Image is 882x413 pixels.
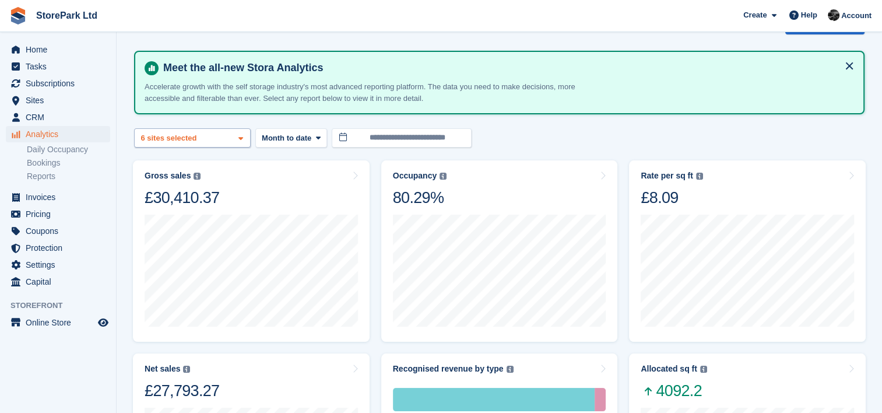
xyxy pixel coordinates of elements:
span: Capital [26,274,96,290]
a: menu [6,274,110,290]
div: Allocated sq ft [641,364,697,374]
img: icon-info-grey-7440780725fd019a000dd9b08b2336e03edf1995a4989e88bcd33f0948082b44.svg [507,366,514,373]
a: menu [6,126,110,142]
span: Storefront [10,300,116,311]
span: Home [26,41,96,58]
a: menu [6,314,110,331]
a: Preview store [96,316,110,330]
span: Invoices [26,189,96,205]
span: Sites [26,92,96,108]
div: £27,793.27 [145,381,219,401]
a: Bookings [27,157,110,169]
div: Recognised revenue by type [393,364,504,374]
p: Accelerate growth with the self storage industry's most advanced reporting platform. The data you... [145,81,582,104]
a: menu [6,257,110,273]
a: Daily Occupancy [27,144,110,155]
img: stora-icon-8386f47178a22dfd0bd8f6a31ec36ba5ce8667c1dd55bd0f319d3a0aa187defe.svg [9,7,27,24]
button: Month to date [255,128,327,148]
div: Occupancy [393,171,437,181]
span: Analytics [26,126,96,142]
span: CRM [26,109,96,125]
span: Settings [26,257,96,273]
span: Pricing [26,206,96,222]
span: Create [743,9,767,21]
a: menu [6,58,110,75]
img: icon-info-grey-7440780725fd019a000dd9b08b2336e03edf1995a4989e88bcd33f0948082b44.svg [183,366,190,373]
a: Reports [27,171,110,182]
a: menu [6,223,110,239]
img: icon-info-grey-7440780725fd019a000dd9b08b2336e03edf1995a4989e88bcd33f0948082b44.svg [440,173,447,180]
span: Online Store [26,314,96,331]
a: menu [6,206,110,222]
span: Tasks [26,58,96,75]
div: Storage [393,388,595,411]
div: £30,410.37 [145,188,219,208]
div: Protection [595,388,606,411]
span: 4092.2 [641,381,707,401]
div: 80.29% [393,188,447,208]
a: menu [6,189,110,205]
h4: Meet the all-new Stora Analytics [159,61,854,75]
span: Protection [26,240,96,256]
div: £8.09 [641,188,702,208]
img: icon-info-grey-7440780725fd019a000dd9b08b2336e03edf1995a4989e88bcd33f0948082b44.svg [700,366,707,373]
a: menu [6,75,110,92]
div: Net sales [145,364,180,374]
a: menu [6,92,110,108]
a: menu [6,109,110,125]
span: Help [801,9,817,21]
div: 6 sites selected [139,132,201,144]
a: StorePark Ltd [31,6,102,25]
a: menu [6,41,110,58]
img: icon-info-grey-7440780725fd019a000dd9b08b2336e03edf1995a4989e88bcd33f0948082b44.svg [194,173,201,180]
img: Ryan Mulcahy [828,9,839,21]
img: icon-info-grey-7440780725fd019a000dd9b08b2336e03edf1995a4989e88bcd33f0948082b44.svg [696,173,703,180]
div: Gross sales [145,171,191,181]
span: Month to date [262,132,311,144]
span: Account [841,10,872,22]
a: menu [6,240,110,256]
span: Subscriptions [26,75,96,92]
span: Coupons [26,223,96,239]
div: Rate per sq ft [641,171,693,181]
